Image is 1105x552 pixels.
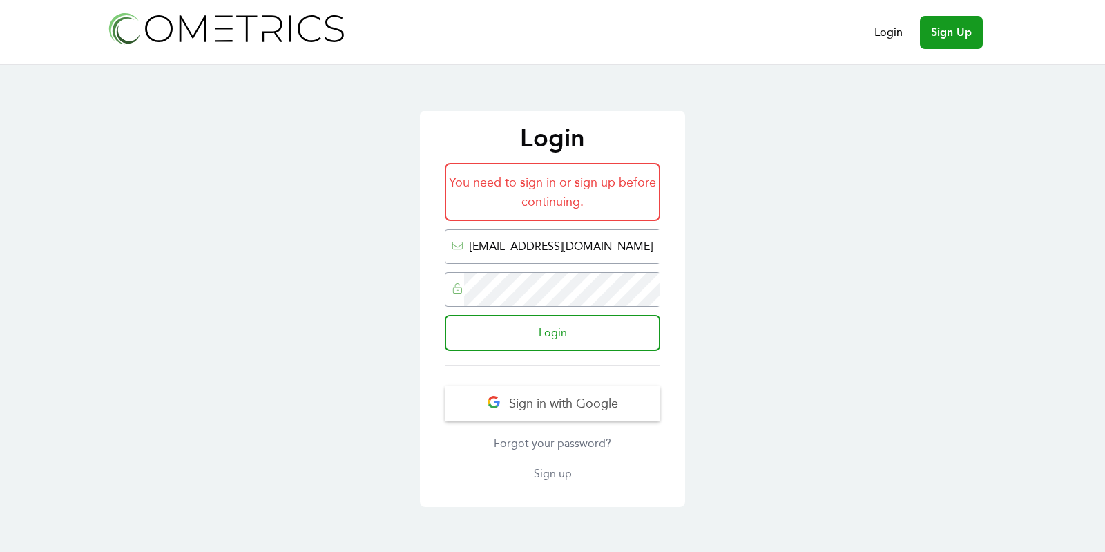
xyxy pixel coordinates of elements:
[445,163,660,221] div: You need to sign in or sign up before continuing.
[445,466,660,482] a: Sign up
[920,16,983,49] a: Sign Up
[464,230,660,263] input: Email
[874,24,903,41] a: Login
[434,124,671,152] p: Login
[445,435,660,452] a: Forgot your password?
[445,386,660,421] button: Sign in with Google
[105,8,347,48] img: Cometrics logo
[445,315,660,351] input: Login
